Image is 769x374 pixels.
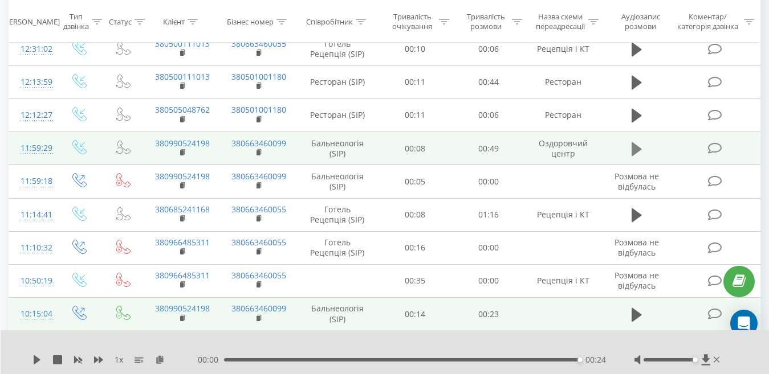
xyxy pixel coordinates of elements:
a: 380663460099 [231,171,286,182]
div: Тривалість розмови [462,12,510,31]
div: 12:13:59 [21,71,44,93]
span: 00:00 [198,354,224,365]
a: 380990524198 [155,138,210,149]
td: 00:00 [452,165,526,198]
div: 11:14:41 [21,204,44,226]
td: Рецепція і КТ [525,264,601,297]
a: 380505048762 [155,104,210,115]
a: 380966485311 [155,237,210,248]
div: Тип дзвінка [63,12,89,31]
a: 380663460099 [231,303,286,314]
a: 380663460099 [231,138,286,149]
td: Бальнеологія (SIP) [296,298,379,331]
div: [PERSON_NAME] [2,17,60,26]
td: 00:06 [452,32,526,65]
span: 00:24 [585,354,606,365]
td: 00:44 [452,65,526,98]
td: Готель Рецепція (SIP) [296,198,379,231]
td: 00:11 [379,65,452,98]
a: 380966485311 [155,270,210,281]
a: 380990524198 [155,171,210,182]
td: 00:06 [452,98,526,131]
td: Рецепція і КТ [525,198,601,231]
td: 00:11 [379,98,452,131]
td: 00:00 [452,264,526,297]
td: Бальнеологія (SIP) [296,132,379,165]
span: 1 x [115,354,123,365]
td: Бальнеологія (SIP) [296,165,379,198]
a: 380663460055 [231,270,286,281]
td: Ресторан (SIP) [296,98,379,131]
div: 10:15:04 [21,303,44,325]
td: Ресторан [525,65,601,98]
td: 00:08 [379,132,452,165]
td: Рецепція і КТ [525,32,601,65]
div: 12:31:02 [21,38,44,60]
span: Розмова не відбулась [615,237,659,258]
a: 380663460055 [231,237,286,248]
span: Розмова не відбулась [615,270,659,291]
td: 00:14 [379,298,452,331]
div: Співробітник [306,17,353,26]
td: Ресторан (SIP) [296,65,379,98]
td: Готель Рецепція (SIP) [296,32,379,65]
td: 00:10 [379,32,452,65]
div: Accessibility label [693,357,698,362]
a: 380501001180 [231,71,286,82]
a: 380500111013 [155,71,210,82]
a: 380990524198 [155,303,210,314]
div: Бізнес номер [227,17,274,26]
td: 00:35 [379,264,452,297]
td: 00:49 [452,132,526,165]
div: 11:59:29 [21,137,44,159]
a: 380685241168 [155,204,210,215]
td: 01:16 [452,198,526,231]
a: 380663460055 [231,38,286,49]
td: Готель Рецепція (SIP) [296,231,379,264]
td: 00:08 [379,198,452,231]
div: Клієнт [163,17,185,26]
div: Статус [109,17,132,26]
div: Коментар/категорія дзвінка [674,12,741,31]
div: Аудіозапис розмови [612,12,669,31]
div: 10:50:19 [21,270,44,292]
td: 00:00 [452,231,526,264]
div: Open Intercom Messenger [730,310,758,337]
div: Accessibility label [577,357,582,362]
td: Оздоровчий центр [525,132,601,165]
td: 00:23 [452,298,526,331]
span: Розмова не відбулась [615,171,659,192]
td: 00:05 [379,165,452,198]
a: 380501001180 [231,104,286,115]
a: 380500111013 [155,38,210,49]
td: 00:16 [379,231,452,264]
div: 11:59:18 [21,170,44,192]
td: Ресторан [525,98,601,131]
a: 380663460055 [231,204,286,215]
div: 11:10:32 [21,237,44,259]
div: 12:12:27 [21,104,44,126]
div: Тривалість очікування [389,12,436,31]
div: Назва схеми переадресації [535,12,585,31]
